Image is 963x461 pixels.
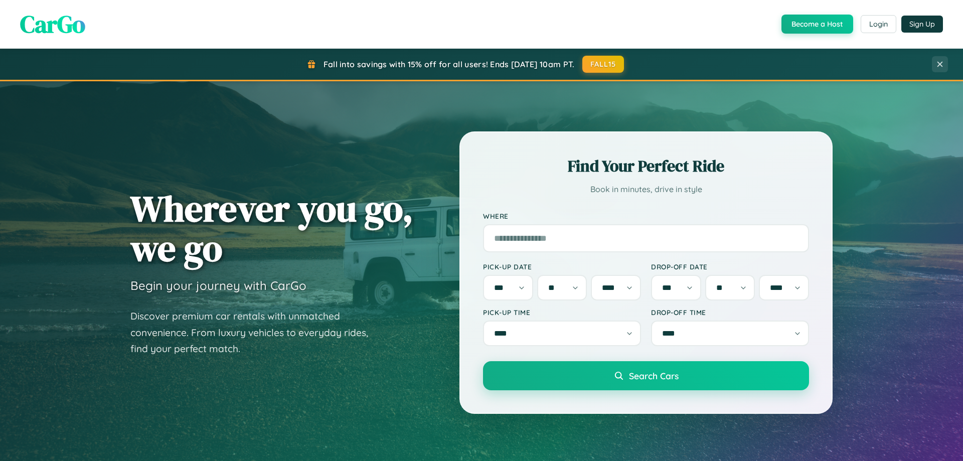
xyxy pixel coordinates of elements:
h2: Find Your Perfect Ride [483,155,809,177]
label: Where [483,212,809,220]
button: Sign Up [901,16,943,33]
button: Become a Host [781,15,853,34]
button: Search Cars [483,361,809,390]
span: Fall into savings with 15% off for all users! Ends [DATE] 10am PT. [324,59,575,69]
span: Search Cars [629,370,679,381]
button: FALL15 [582,56,624,73]
p: Book in minutes, drive in style [483,182,809,197]
label: Drop-off Date [651,262,809,271]
label: Pick-up Time [483,308,641,317]
label: Pick-up Date [483,262,641,271]
span: CarGo [20,8,85,41]
label: Drop-off Time [651,308,809,317]
p: Discover premium car rentals with unmatched convenience. From luxury vehicles to everyday rides, ... [130,308,381,357]
h1: Wherever you go, we go [130,189,413,268]
h3: Begin your journey with CarGo [130,278,306,293]
button: Login [861,15,896,33]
